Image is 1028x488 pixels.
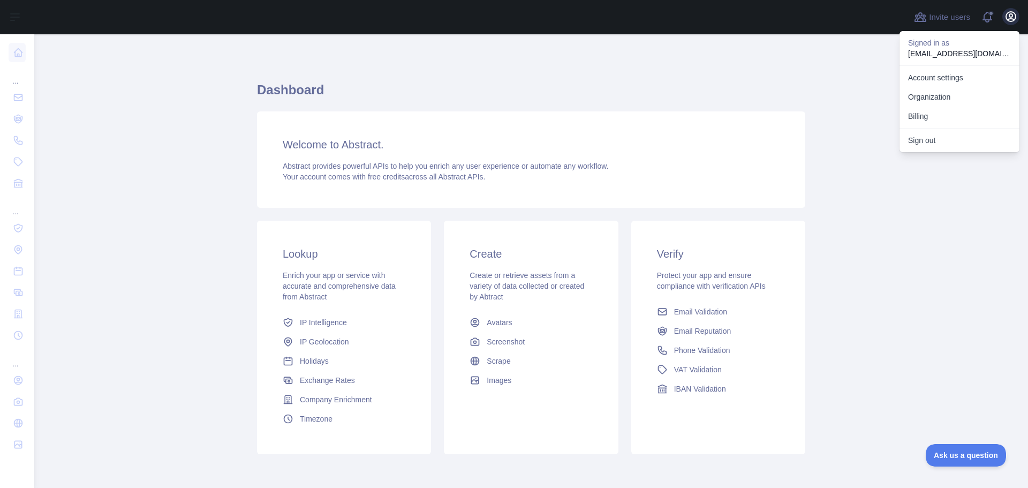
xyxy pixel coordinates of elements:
p: Signed in as [908,37,1011,48]
h3: Welcome to Abstract. [283,137,780,152]
span: Protect your app and ensure compliance with verification APIs [657,271,766,290]
span: Create or retrieve assets from a variety of data collected or created by Abtract [470,271,584,301]
a: Exchange Rates [278,371,410,390]
h3: Verify [657,246,780,261]
p: [EMAIL_ADDRESS][DOMAIN_NAME] [908,48,1011,59]
span: Abstract provides powerful APIs to help you enrich any user experience or automate any workflow. [283,162,609,170]
h3: Lookup [283,246,405,261]
span: Screenshot [487,336,525,347]
a: Email Validation [653,302,784,321]
span: Invite users [929,11,970,24]
span: Enrich your app or service with accurate and comprehensive data from Abstract [283,271,396,301]
div: ... [9,64,26,86]
span: Email Reputation [674,326,731,336]
h3: Create [470,246,592,261]
a: Phone Validation [653,341,784,360]
span: Phone Validation [674,345,730,356]
div: ... [9,195,26,216]
a: IBAN Validation [653,379,784,399]
a: Organization [899,87,1019,107]
span: Scrape [487,356,510,366]
a: Account settings [899,68,1019,87]
a: Scrape [465,351,596,371]
span: Holidays [300,356,329,366]
button: Billing [899,107,1019,126]
iframe: Toggle Customer Support [926,444,1007,467]
a: Timezone [278,409,410,429]
span: Company Enrichment [300,394,372,405]
span: VAT Validation [674,364,722,375]
a: Company Enrichment [278,390,410,409]
span: Timezone [300,414,332,424]
span: Email Validation [674,306,727,317]
a: IP Intelligence [278,313,410,332]
span: free credits [368,172,405,181]
span: Avatars [487,317,512,328]
a: Images [465,371,596,390]
span: IP Geolocation [300,336,349,347]
span: IP Intelligence [300,317,347,328]
h1: Dashboard [257,81,805,107]
a: IP Geolocation [278,332,410,351]
a: VAT Validation [653,360,784,379]
a: Holidays [278,351,410,371]
button: Invite users [912,9,972,26]
a: Avatars [465,313,596,332]
a: Screenshot [465,332,596,351]
span: Your account comes with across all Abstract APIs. [283,172,485,181]
span: Exchange Rates [300,375,355,386]
button: Sign out [899,131,1019,150]
span: IBAN Validation [674,384,726,394]
div: ... [9,347,26,369]
a: Email Reputation [653,321,784,341]
span: Images [487,375,511,386]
